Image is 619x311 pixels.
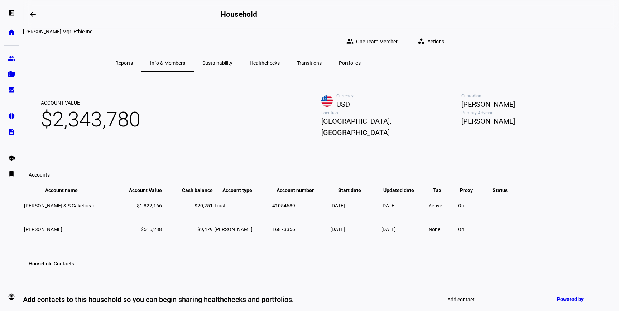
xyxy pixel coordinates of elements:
span: $1,822,166 [137,203,162,209]
span: $9,479 [197,226,213,232]
span: Sustainability [202,61,232,66]
span: Account Value [118,187,162,193]
mat-icon: workspaces [418,38,425,45]
eth-mat-symbol: school [8,154,15,162]
a: folder_copy [4,67,19,81]
span: Account name [45,187,88,193]
eth-mat-symbol: account_circle [8,293,15,300]
button: Add contact [439,292,483,307]
span: Transitions [297,61,322,66]
eth-quick-actions: Actions [406,34,453,49]
span: Account number [277,187,325,193]
span: $515,288 [141,226,162,232]
span: [PERSON_NAME] [214,226,253,232]
a: home [4,25,19,39]
span: Account type [222,187,263,193]
span: Account Value [41,100,140,106]
span: Location [321,110,461,115]
h2: Household [221,10,257,19]
span: 16873356 [272,226,295,232]
a: Powered by [553,292,608,306]
span: Reports [115,61,133,66]
button: One Team Member [341,34,406,49]
button: Actions [412,34,453,49]
span: On [458,226,464,232]
eth-mat-symbol: pie_chart [8,113,15,120]
h3: Household Contacts [29,261,74,267]
eth-mat-symbol: group [8,55,15,62]
span: [PERSON_NAME] [24,226,62,232]
span: One Team Member [356,34,398,49]
span: [PERSON_NAME] [461,115,601,127]
span: Custodian [461,94,601,99]
span: Updated date [383,187,425,193]
eth-mat-symbol: home [8,29,15,36]
span: Currency [336,94,461,99]
td: [DATE] [330,218,380,241]
a: group [4,51,19,66]
eth-mat-symbol: bid_landscape [8,86,15,94]
span: Trust [214,203,226,209]
a: pie_chart [4,109,19,123]
span: Status [487,187,513,193]
span: Healthchecks [250,61,280,66]
span: Start date [338,187,372,193]
span: None [428,226,440,232]
span: Active [428,203,442,209]
eth-mat-symbol: left_panel_open [8,9,15,16]
mat-icon: group [346,38,354,45]
span: $20,251 [195,203,213,209]
eth-mat-symbol: bookmark [8,170,15,177]
span: Info & Members [150,61,185,66]
span: [PERSON_NAME] & S Cakebread [24,203,96,209]
mat-icon: arrow_backwards [29,10,37,19]
span: Portfolios [339,61,361,66]
span: 41054689 [272,203,295,209]
eth-mat-symbol: description [8,128,15,135]
td: [DATE] [381,194,427,217]
a: bid_landscape [4,83,19,97]
td: [DATE] [330,194,380,217]
eth-data-table-title: Accounts [29,172,50,178]
span: USD [336,99,461,110]
td: [DATE] [381,218,427,241]
a: description [4,125,19,139]
span: Add contact [447,297,475,302]
span: On [458,203,464,209]
span: Proxy [460,187,484,193]
span: Tax [433,187,452,193]
span: $2,343,780 [41,106,140,133]
span: Actions [427,34,444,49]
div: Traci Ann Armstrong Mgr: Ethic Inc [23,29,453,34]
span: Primary Advisor [461,110,601,115]
span: [PERSON_NAME] [461,99,601,110]
eth-mat-symbol: folder_copy [8,71,15,78]
span: [GEOGRAPHIC_DATA], [GEOGRAPHIC_DATA] [321,115,461,138]
div: Add contacts to this household so you can begin sharing healthchecks and portfolios. [23,295,294,304]
span: Cash balance [171,187,213,193]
